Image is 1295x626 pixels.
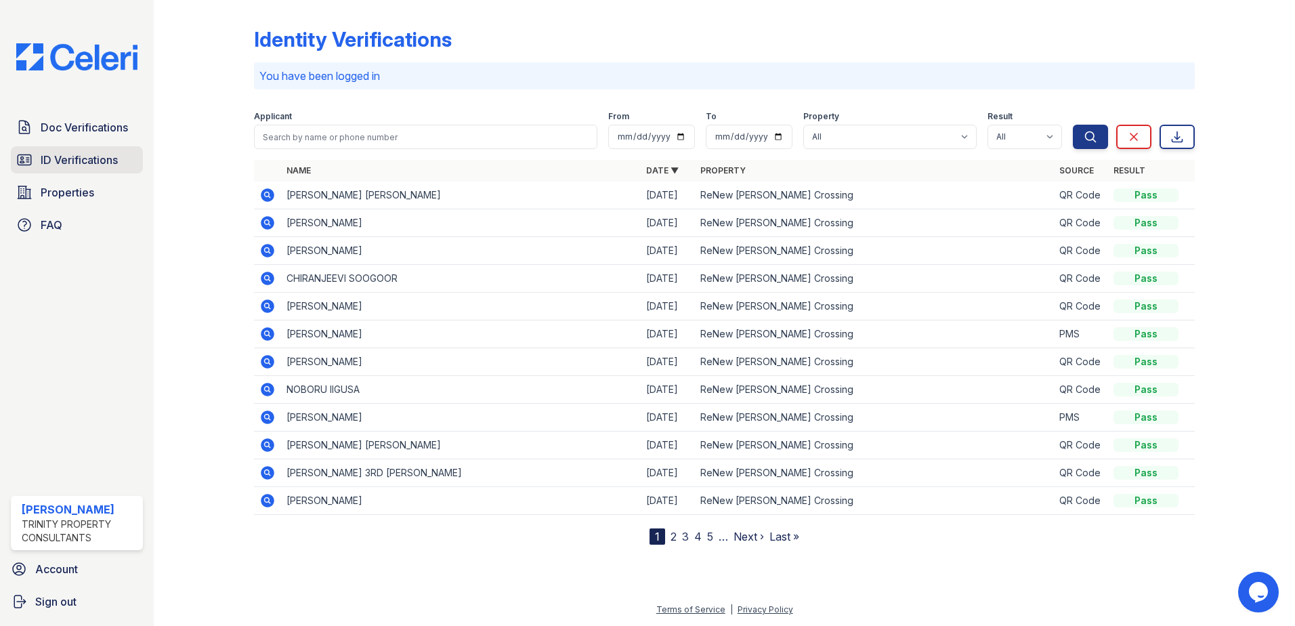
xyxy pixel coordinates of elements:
[1113,272,1179,285] div: Pass
[11,146,143,173] a: ID Verifications
[281,459,641,487] td: [PERSON_NAME] 3RD [PERSON_NAME]
[254,27,452,51] div: Identity Verifications
[1113,466,1179,480] div: Pass
[254,125,597,149] input: Search by name or phone number
[608,111,629,122] label: From
[281,237,641,265] td: [PERSON_NAME]
[695,209,1055,237] td: ReNew [PERSON_NAME] Crossing
[641,348,695,376] td: [DATE]
[695,293,1055,320] td: ReNew [PERSON_NAME] Crossing
[5,43,148,70] img: CE_Logo_Blue-a8612792a0a2168367f1c8372b55b34899dd931a85d93a1a3d3e32e68fde9ad4.png
[1054,293,1108,320] td: QR Code
[281,348,641,376] td: [PERSON_NAME]
[706,111,717,122] label: To
[281,182,641,209] td: [PERSON_NAME] [PERSON_NAME]
[254,111,292,122] label: Applicant
[641,404,695,432] td: [DATE]
[695,376,1055,404] td: ReNew [PERSON_NAME] Crossing
[1113,165,1145,175] a: Result
[695,459,1055,487] td: ReNew [PERSON_NAME] Crossing
[695,432,1055,459] td: ReNew [PERSON_NAME] Crossing
[641,432,695,459] td: [DATE]
[650,528,665,545] div: 1
[695,348,1055,376] td: ReNew [PERSON_NAME] Crossing
[1054,487,1108,515] td: QR Code
[695,237,1055,265] td: ReNew [PERSON_NAME] Crossing
[682,530,689,543] a: 3
[734,530,764,543] a: Next ›
[281,209,641,237] td: [PERSON_NAME]
[641,459,695,487] td: [DATE]
[656,604,725,614] a: Terms of Service
[641,487,695,515] td: [DATE]
[738,604,793,614] a: Privacy Policy
[5,556,148,583] a: Account
[641,376,695,404] td: [DATE]
[35,561,78,577] span: Account
[695,182,1055,209] td: ReNew [PERSON_NAME] Crossing
[803,111,839,122] label: Property
[281,265,641,293] td: CHIRANJEEVI SOOGOOR
[22,518,137,545] div: Trinity Property Consultants
[1054,237,1108,265] td: QR Code
[1054,348,1108,376] td: QR Code
[695,320,1055,348] td: ReNew [PERSON_NAME] Crossing
[700,165,746,175] a: Property
[11,114,143,141] a: Doc Verifications
[11,211,143,238] a: FAQ
[719,528,728,545] span: …
[695,487,1055,515] td: ReNew [PERSON_NAME] Crossing
[646,165,679,175] a: Date ▼
[259,68,1189,84] p: You have been logged in
[1113,355,1179,369] div: Pass
[281,376,641,404] td: NOBORU IIGUSA
[641,265,695,293] td: [DATE]
[707,530,713,543] a: 5
[1113,188,1179,202] div: Pass
[41,119,128,135] span: Doc Verifications
[769,530,799,543] a: Last »
[35,593,77,610] span: Sign out
[1054,320,1108,348] td: PMS
[1113,383,1179,396] div: Pass
[1054,404,1108,432] td: PMS
[1054,209,1108,237] td: QR Code
[695,265,1055,293] td: ReNew [PERSON_NAME] Crossing
[1054,265,1108,293] td: QR Code
[1054,459,1108,487] td: QR Code
[671,530,677,543] a: 2
[281,487,641,515] td: [PERSON_NAME]
[1113,327,1179,341] div: Pass
[641,320,695,348] td: [DATE]
[641,293,695,320] td: [DATE]
[1238,572,1281,612] iframe: chat widget
[1054,182,1108,209] td: QR Code
[1059,165,1094,175] a: Source
[641,182,695,209] td: [DATE]
[730,604,733,614] div: |
[11,179,143,206] a: Properties
[286,165,311,175] a: Name
[641,209,695,237] td: [DATE]
[641,237,695,265] td: [DATE]
[1054,432,1108,459] td: QR Code
[1113,299,1179,313] div: Pass
[1113,244,1179,257] div: Pass
[988,111,1013,122] label: Result
[281,320,641,348] td: [PERSON_NAME]
[694,530,702,543] a: 4
[695,404,1055,432] td: ReNew [PERSON_NAME] Crossing
[1054,376,1108,404] td: QR Code
[5,588,148,615] a: Sign out
[281,432,641,459] td: [PERSON_NAME] [PERSON_NAME]
[281,404,641,432] td: [PERSON_NAME]
[41,152,118,168] span: ID Verifications
[1113,438,1179,452] div: Pass
[41,184,94,201] span: Properties
[22,501,137,518] div: [PERSON_NAME]
[1113,411,1179,424] div: Pass
[1113,216,1179,230] div: Pass
[281,293,641,320] td: [PERSON_NAME]
[1113,494,1179,507] div: Pass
